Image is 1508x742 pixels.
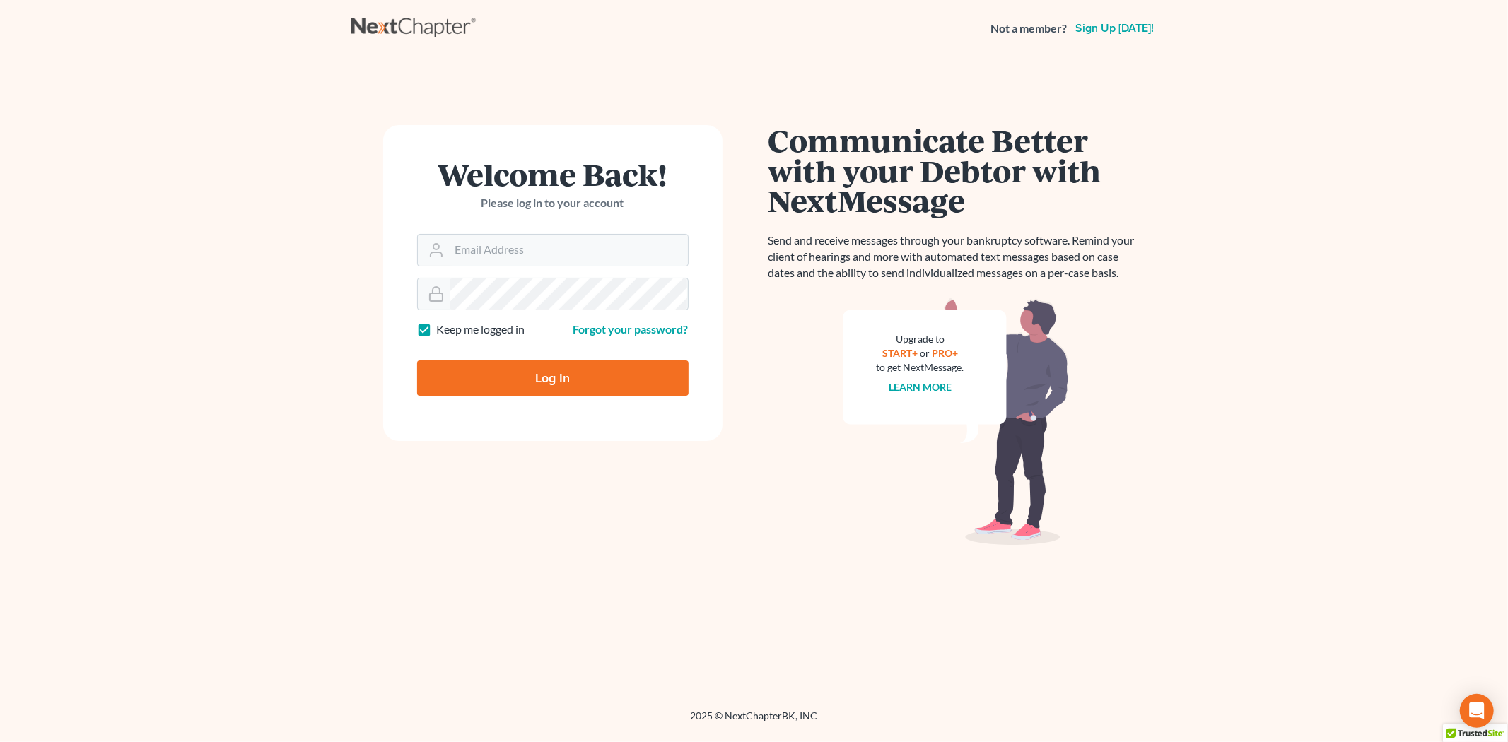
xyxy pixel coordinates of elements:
[932,347,958,359] a: PRO+
[877,360,964,375] div: to get NextMessage.
[417,195,689,211] p: Please log in to your account
[843,298,1069,546] img: nextmessage_bg-59042aed3d76b12b5cd301f8e5b87938c9018125f34e5fa2b7a6b67550977c72.svg
[991,20,1068,37] strong: Not a member?
[1460,694,1494,728] div: Open Intercom Messenger
[889,381,952,393] a: Learn more
[437,322,525,338] label: Keep me logged in
[768,232,1143,281] p: Send and receive messages through your bankruptcy software. Remind your client of hearings and mo...
[1073,23,1157,34] a: Sign up [DATE]!
[882,347,918,359] a: START+
[877,332,964,346] div: Upgrade to
[417,360,689,396] input: Log In
[351,709,1157,734] div: 2025 © NextChapterBK, INC
[450,235,688,266] input: Email Address
[573,322,689,336] a: Forgot your password?
[768,125,1143,216] h1: Communicate Better with your Debtor with NextMessage
[417,159,689,189] h1: Welcome Back!
[920,347,930,359] span: or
